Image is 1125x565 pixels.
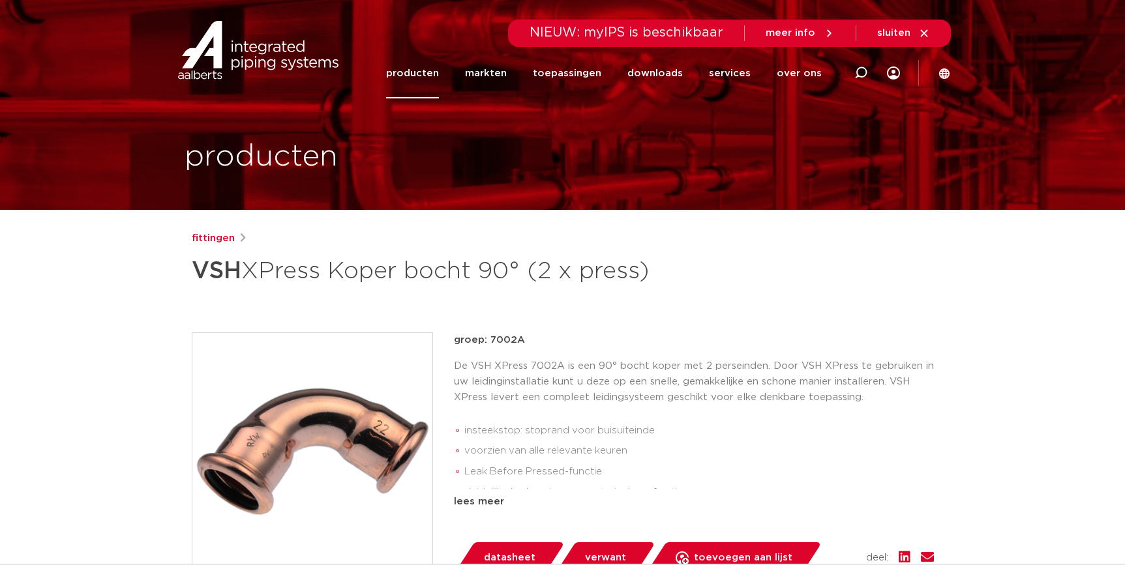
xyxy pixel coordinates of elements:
li: Leak Before Pressed-functie [464,461,934,482]
span: NIEUW: myIPS is beschikbaar [530,26,723,39]
a: producten [386,48,439,98]
a: fittingen [192,231,235,246]
a: over ons [777,48,822,98]
li: voorzien van alle relevante keuren [464,441,934,461]
a: markten [465,48,507,98]
span: sluiten [877,28,910,38]
nav: Menu [386,48,822,98]
div: lees meer [454,494,934,510]
a: toepassingen [533,48,601,98]
a: meer info [766,27,835,39]
strong: VSH [192,259,241,283]
span: meer info [766,28,815,38]
a: sluiten [877,27,930,39]
li: duidelijke herkenning van materiaal en afmeting [464,482,934,503]
h1: producten [185,136,338,178]
p: groep: 7002A [454,332,934,348]
p: De VSH XPress 7002A is een 90° bocht koper met 2 perseinden. Door VSH XPress te gebruiken in uw l... [454,358,934,405]
a: downloads [627,48,683,98]
li: insteekstop: stoprand voor buisuiteinde [464,420,934,441]
h1: XPress Koper bocht 90° (2 x press) [192,252,682,291]
a: services [709,48,751,98]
